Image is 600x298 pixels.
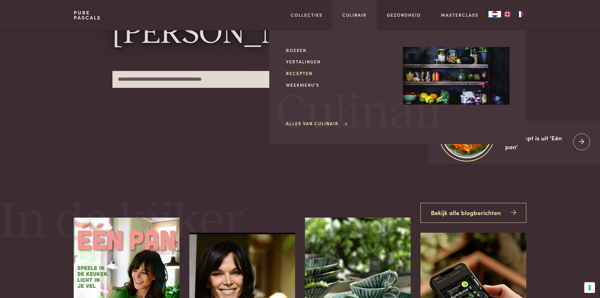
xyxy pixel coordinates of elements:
[286,82,393,88] a: Weekmenu's
[505,133,568,151] div: Dit recept is uit 'Eén pan'
[276,89,447,137] span: Culinair
[584,282,595,293] button: Uw voorkeuren voor toestemming voor trackingtechnologieën
[489,11,526,17] aside: Language selected: Nederlands
[514,11,526,17] a: FR
[387,12,421,18] a: Gezondheid
[501,11,526,17] ul: Language list
[286,47,393,54] a: Boeken
[489,11,501,17] a: NL
[286,70,393,77] a: Recepten
[342,12,367,18] a: Culinair
[489,11,501,17] div: Language
[403,47,510,105] img: Culinair
[291,12,323,18] a: Collecties
[420,203,526,223] a: Bekijk alle blogberichten
[441,12,478,18] a: Masterclass
[286,58,393,65] a: Vertalingen
[501,11,514,17] a: EN
[286,120,349,127] a: Alles van Culinair
[74,10,101,20] a: PurePascale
